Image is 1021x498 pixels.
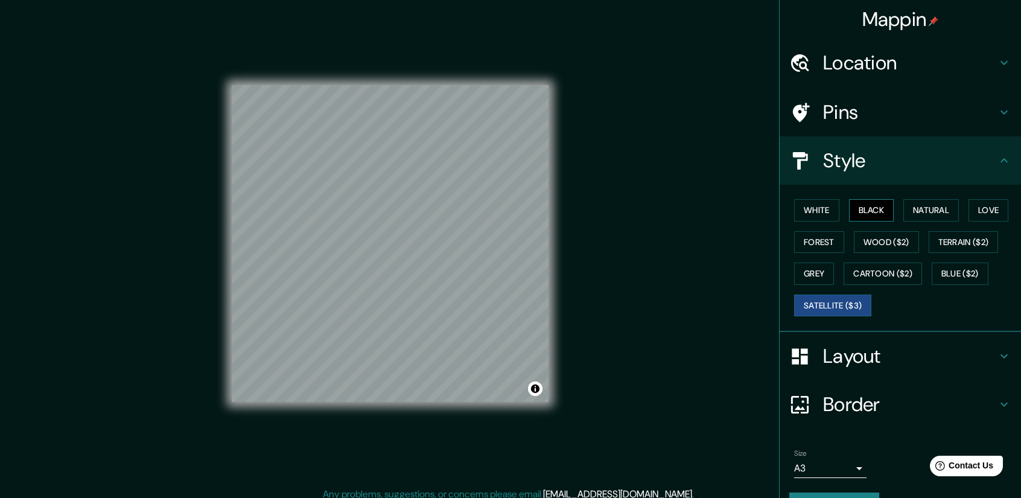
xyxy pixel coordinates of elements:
[794,459,867,478] div: A3
[823,148,997,173] h4: Style
[929,231,999,254] button: Terrain ($2)
[528,381,542,396] button: Toggle attribution
[844,263,922,285] button: Cartoon ($2)
[794,295,871,317] button: Satellite ($3)
[780,39,1021,87] div: Location
[849,199,894,222] button: Black
[932,263,988,285] button: Blue ($2)
[823,51,997,75] h4: Location
[823,100,997,124] h4: Pins
[794,449,807,459] label: Size
[903,199,959,222] button: Natural
[794,263,834,285] button: Grey
[862,7,939,31] h4: Mappin
[780,88,1021,136] div: Pins
[794,231,844,254] button: Forest
[232,85,549,402] canvas: Map
[929,16,938,26] img: pin-icon.png
[780,136,1021,185] div: Style
[854,231,919,254] button: Wood ($2)
[780,380,1021,429] div: Border
[794,199,839,222] button: White
[823,344,997,368] h4: Layout
[914,451,1008,485] iframe: Help widget launcher
[823,392,997,417] h4: Border
[780,332,1021,380] div: Layout
[969,199,1008,222] button: Love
